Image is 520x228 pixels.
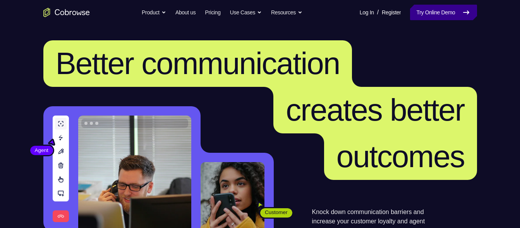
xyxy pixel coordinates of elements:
[56,46,340,81] span: Better communication
[360,5,374,20] a: Log In
[175,5,196,20] a: About us
[377,8,379,17] span: /
[336,139,465,174] span: outcomes
[142,5,166,20] button: Product
[230,5,262,20] button: Use Cases
[271,5,302,20] button: Resources
[286,93,464,127] span: creates better
[410,5,477,20] a: Try Online Demo
[205,5,220,20] a: Pricing
[43,8,90,17] a: Go to the home page
[382,5,401,20] a: Register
